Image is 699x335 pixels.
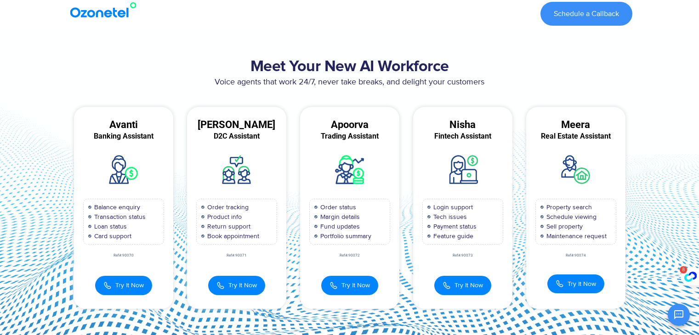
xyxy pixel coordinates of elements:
[544,231,607,241] span: Maintenance request
[74,254,173,257] div: Ref#:90070
[318,212,360,222] span: Margin details
[526,254,625,257] div: Ref#:90074
[300,132,399,140] div: Trading Assistant
[95,276,152,295] button: Try It Now
[187,254,286,257] div: Ref#:90071
[556,279,564,288] img: Call Icon
[74,121,173,129] div: Avanti
[526,121,625,129] div: Meera
[431,222,477,231] span: Payment status
[228,280,257,290] span: Try It Now
[413,121,512,129] div: Nisha
[92,212,146,222] span: Transaction status
[205,202,249,212] span: Order tracking
[544,222,583,231] span: Sell property
[434,276,491,295] button: Try It Now
[318,231,371,241] span: Portfolio summary
[300,121,399,129] div: Apoorva
[300,254,399,257] div: Ref#:90072
[431,231,473,241] span: Feature guide
[115,280,144,290] span: Try It Now
[74,132,173,140] div: Banking Assistant
[205,222,250,231] span: Return support
[443,280,451,290] img: Call Icon
[413,254,512,257] div: Ref#:90073
[67,58,632,76] h2: Meet Your New AI Workforce
[318,222,360,231] span: Fund updates
[92,231,131,241] span: Card support
[92,222,127,231] span: Loan status
[554,10,619,17] span: Schedule a Callback
[341,280,370,290] span: Try It Now
[431,212,467,222] span: Tech issues
[526,132,625,140] div: Real Estate Assistant
[668,304,690,326] button: Open chat
[205,212,242,222] span: Product info
[67,76,632,89] p: Voice agents that work 24/7, never take breaks, and delight your customers
[92,202,140,212] span: Balance enquiry
[318,202,356,212] span: Order status
[413,132,512,140] div: Fintech Assistant
[187,121,286,129] div: [PERSON_NAME]
[431,202,473,212] span: Login support
[544,202,592,212] span: Property search
[208,276,265,295] button: Try It Now
[103,280,112,290] img: Call Icon
[216,280,225,290] img: Call Icon
[321,276,378,295] button: Try It Now
[547,274,604,293] button: Try It Now
[205,231,259,241] span: Book appointment
[330,280,338,290] img: Call Icon
[187,132,286,140] div: D2C Assistant
[540,2,632,26] a: Schedule a Callback
[544,212,597,222] span: Schedule viewing
[455,280,483,290] span: Try It Now
[568,279,596,289] span: Try It Now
